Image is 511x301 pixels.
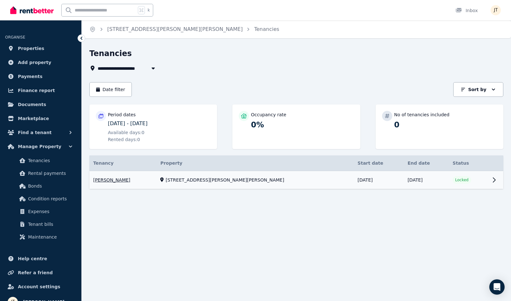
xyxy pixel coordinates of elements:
[108,136,140,143] span: Rented days: 0
[455,7,478,14] div: Inbox
[251,120,354,130] p: 0%
[8,180,74,192] a: Bonds
[491,5,501,15] img: Jamie Taylor
[18,73,42,80] span: Payments
[8,154,74,167] a: Tenancies
[108,129,145,136] span: Available days: 0
[489,279,505,295] div: Open Intercom Messenger
[18,129,52,136] span: Find a tenant
[18,283,60,290] span: Account settings
[5,35,25,39] span: ORGANISE
[18,269,53,276] span: Refer a friend
[8,218,74,231] a: Tenant bills
[449,155,488,171] th: Status
[8,231,74,243] a: Maintenance
[28,195,71,203] span: Condition reports
[93,160,114,166] span: Tenancy
[394,111,449,118] p: No of tenancies included
[10,5,54,15] img: RentBetter
[89,82,132,97] button: Date filter
[5,126,76,139] button: Find a tenant
[251,111,286,118] p: Occupancy rate
[5,98,76,111] a: Documents
[5,112,76,125] a: Marketplace
[5,42,76,55] a: Properties
[18,87,55,94] span: Finance report
[8,192,74,205] a: Condition reports
[5,280,76,293] a: Account settings
[5,84,76,97] a: Finance report
[28,182,71,190] span: Bonds
[5,266,76,279] a: Refer a friend
[404,155,449,171] th: End date
[18,59,51,66] span: Add property
[5,70,76,83] a: Payments
[18,255,47,262] span: Help centre
[89,171,503,189] a: View details for Alexandre Flaschner
[18,45,44,52] span: Properties
[156,155,354,171] th: Property
[108,120,211,127] p: [DATE] - [DATE]
[18,143,61,150] span: Manage Property
[18,101,46,108] span: Documents
[5,252,76,265] a: Help centre
[5,56,76,69] a: Add property
[8,205,74,218] a: Expenses
[108,111,136,118] p: Period dates
[254,25,279,33] span: Tenancies
[354,155,404,171] th: Start date
[5,140,76,153] button: Manage Property
[453,82,503,97] button: Sort by
[468,86,486,93] p: Sort by
[28,169,71,177] span: Rental payments
[18,115,49,122] span: Marketplace
[28,157,71,164] span: Tenancies
[82,20,287,38] nav: Breadcrumb
[147,8,150,13] span: k
[28,220,71,228] span: Tenant bills
[28,233,71,241] span: Maintenance
[89,48,132,59] h1: Tenancies
[394,120,497,130] p: 0
[107,26,243,32] a: [STREET_ADDRESS][PERSON_NAME][PERSON_NAME]
[28,208,71,215] span: Expenses
[8,167,74,180] a: Rental payments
